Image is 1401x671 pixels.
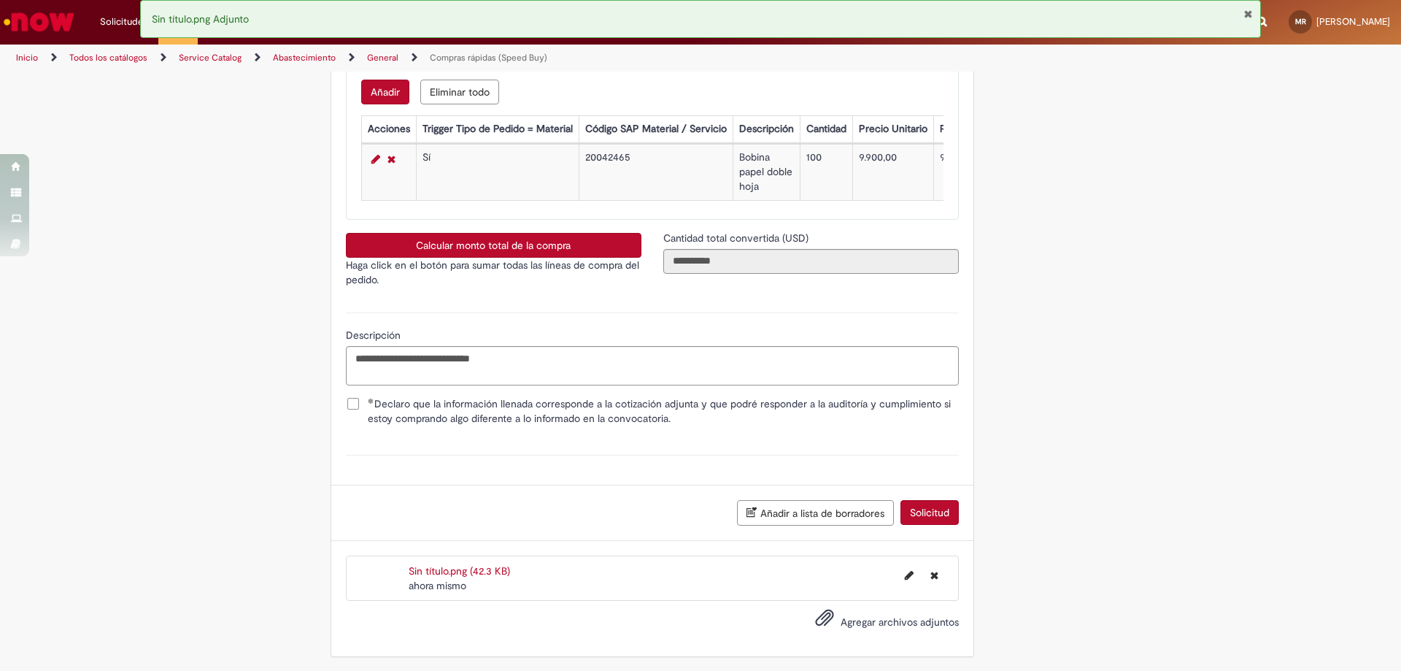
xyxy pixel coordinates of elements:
p: Haga click en el botón para sumar todas las líneas de compra del pedido. [346,258,641,287]
th: Precio Total Moneda [933,115,1040,142]
span: Solicitudes [100,15,147,29]
span: Solo lectura: Cantidad total convertida (USD) [663,231,811,245]
th: Cantidad [800,115,852,142]
td: Bobina papel doble hoja [733,144,800,200]
button: Agregar archivos adjuntos [811,605,838,638]
a: Compras rápidas (Speed Buy) [430,52,547,64]
th: Código SAP Material / Servicio [579,115,733,142]
button: Añadir a lista de borradores [737,500,894,526]
span: [PERSON_NAME] [1316,15,1390,28]
th: Precio Unitario [852,115,933,142]
th: Descripción [733,115,800,142]
button: Remove all rows for Lista de Itens [420,80,499,104]
span: Sin título.png Adjunto [152,12,249,26]
span: Agregar archivos adjuntos [841,616,959,629]
button: Add a row for Lista de Itens [361,80,409,104]
input: Cantidad total convertida (USD) [663,249,959,274]
span: ahora mismo [409,579,466,592]
span: MR [1295,17,1306,26]
a: Sin título.png (42.3 KB) [409,564,510,578]
th: Trigger Tipo de Pedido = Material [416,115,579,142]
a: Eliminar fila 1 [384,150,399,168]
td: 990.000,00 [933,144,1040,200]
td: Sí [416,144,579,200]
img: ServiceNow [1,7,77,37]
td: 100 [800,144,852,200]
label: Solo lectura: Cantidad total convertida (USD) [663,231,811,245]
a: Editar fila 1 [368,150,384,168]
th: Acciones [361,115,416,142]
td: 20042465 [579,144,733,200]
a: General [367,52,398,64]
span: Cumplimentación obligatoria [368,398,374,404]
button: Solicitud [900,500,959,525]
a: Todos los catálogos [69,52,147,64]
ul: Rutas de acceso a la página [11,45,923,72]
time: 30/09/2025 17:49:28 [409,579,466,592]
td: 9.900,00 [852,144,933,200]
a: Inicio [16,52,38,64]
button: Calcular monto total de la compra [346,233,641,258]
textarea: Descripción [346,346,959,386]
button: Eliminar Sin título.png [922,564,947,587]
button: Editar nombre de archivo Sin título.png [896,564,922,587]
a: Service Catalog [179,52,242,64]
a: Abastecimiento [273,52,336,64]
span: Descripción [346,329,404,342]
span: Declaro que la información llenada corresponde a la cotización adjunta y que podré responder a la... [368,396,959,426]
button: Cerrar notificación [1243,8,1253,20]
